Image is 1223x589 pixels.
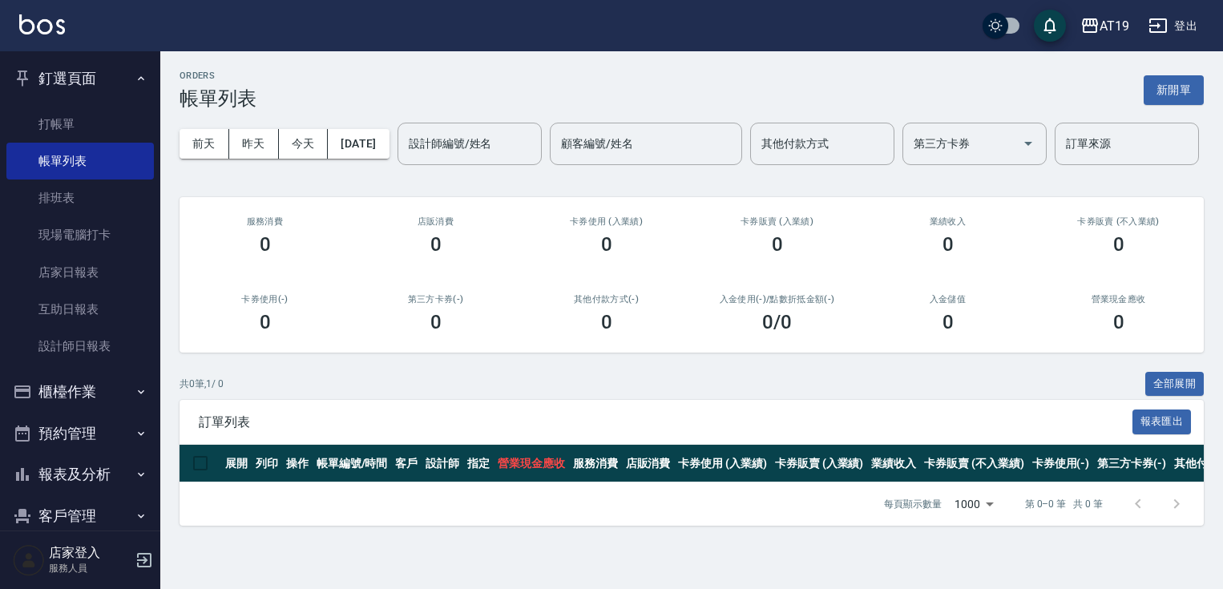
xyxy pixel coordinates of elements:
th: 營業現金應收 [494,445,569,482]
a: 打帳單 [6,106,154,143]
h3: 帳單列表 [180,87,256,110]
h3: 0 [430,311,442,333]
h2: 卡券使用(-) [199,294,331,305]
h2: 卡券販賣 (入業績) [711,216,843,227]
h3: 0 [430,233,442,256]
h3: 服務消費 [199,216,331,227]
p: 第 0–0 筆 共 0 筆 [1025,497,1103,511]
button: 前天 [180,129,229,159]
th: 第三方卡券(-) [1093,445,1170,482]
h3: 0 /0 [762,311,792,333]
button: 櫃檯作業 [6,371,154,413]
th: 卡券販賣 (不入業績) [920,445,1027,482]
h3: 0 [601,233,612,256]
th: 服務消費 [569,445,622,482]
h3: 0 [1113,233,1124,256]
th: 設計師 [422,445,463,482]
a: 店家日報表 [6,254,154,291]
h2: 第三方卡券(-) [369,294,502,305]
h2: 入金使用(-) /點數折抵金額(-) [711,294,843,305]
h3: 0 [260,233,271,256]
a: 設計師日報表 [6,328,154,365]
h2: 入金儲值 [882,294,1014,305]
button: 客戶管理 [6,495,154,537]
button: save [1034,10,1066,42]
div: AT19 [1100,16,1129,36]
button: 昨天 [229,129,279,159]
h3: 0 [601,311,612,333]
h2: 卡券使用 (入業績) [540,216,672,227]
a: 排班表 [6,180,154,216]
button: [DATE] [328,129,389,159]
button: 預約管理 [6,413,154,454]
th: 客戶 [391,445,422,482]
p: 共 0 筆, 1 / 0 [180,377,224,391]
button: 登出 [1142,11,1204,41]
h2: 卡券販賣 (不入業績) [1052,216,1185,227]
h2: 營業現金應收 [1052,294,1185,305]
h3: 0 [942,233,954,256]
button: Open [1015,131,1041,156]
h3: 0 [1113,311,1124,333]
div: 1000 [948,482,999,526]
th: 展開 [221,445,252,482]
th: 指定 [463,445,494,482]
a: 互助日報表 [6,291,154,328]
button: 今天 [279,129,329,159]
h2: 其他付款方式(-) [540,294,672,305]
a: 現場電腦打卡 [6,216,154,253]
h2: 店販消費 [369,216,502,227]
th: 卡券使用 (入業績) [674,445,771,482]
button: 全部展開 [1145,372,1205,397]
img: Logo [19,14,65,34]
h5: 店家登入 [49,545,131,561]
span: 訂單列表 [199,414,1132,430]
th: 卡券使用(-) [1028,445,1094,482]
th: 帳單編號/時間 [313,445,392,482]
a: 新開單 [1144,82,1204,97]
h2: ORDERS [180,71,256,81]
button: 新開單 [1144,75,1204,105]
th: 店販消費 [622,445,675,482]
th: 列印 [252,445,282,482]
a: 帳單列表 [6,143,154,180]
img: Person [13,544,45,576]
th: 卡券販賣 (入業績) [771,445,868,482]
th: 操作 [282,445,313,482]
h3: 0 [772,233,783,256]
button: 釘選頁面 [6,58,154,99]
p: 每頁顯示數量 [884,497,942,511]
button: AT19 [1074,10,1136,42]
th: 業績收入 [867,445,920,482]
a: 報表匯出 [1132,414,1192,429]
h2: 業績收入 [882,216,1014,227]
button: 報表及分析 [6,454,154,495]
button: 報表匯出 [1132,409,1192,434]
h3: 0 [942,311,954,333]
h3: 0 [260,311,271,333]
p: 服務人員 [49,561,131,575]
